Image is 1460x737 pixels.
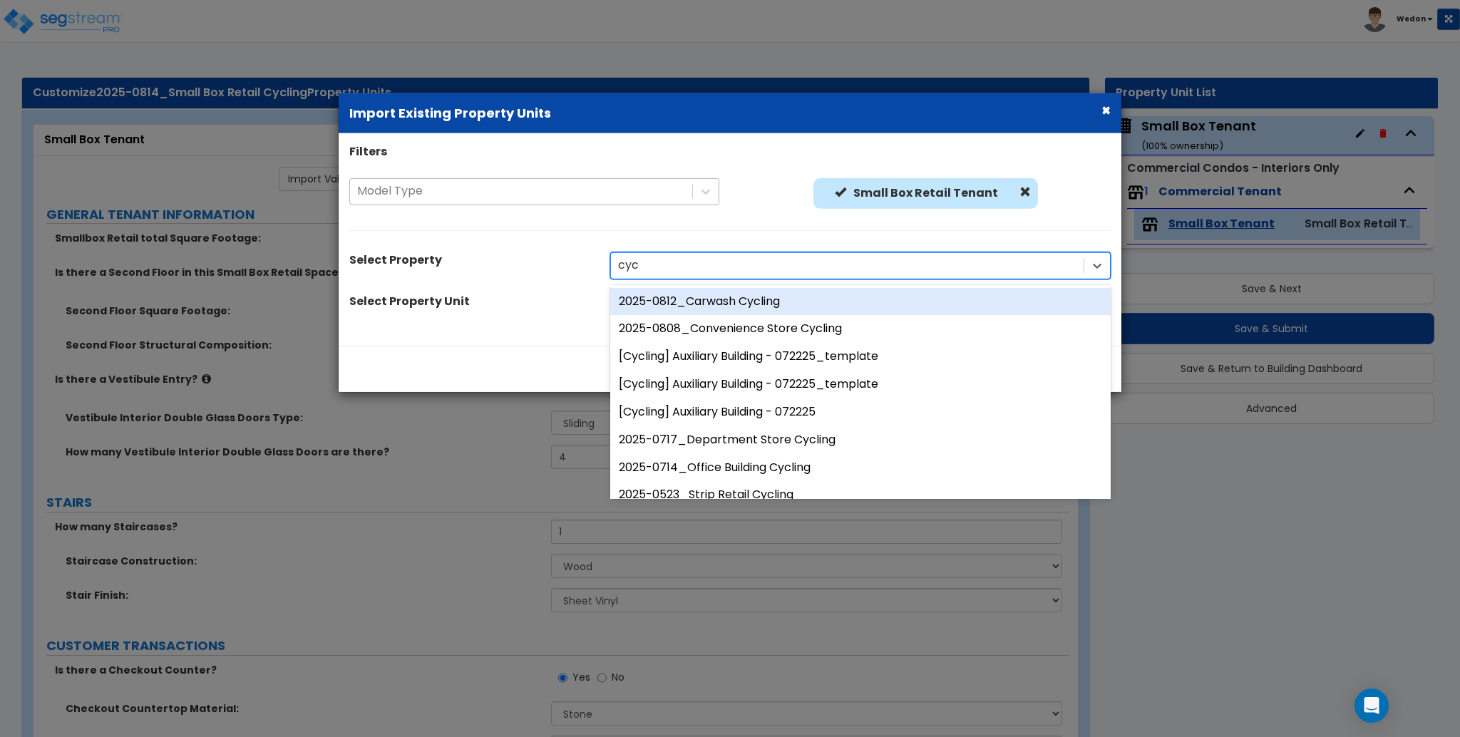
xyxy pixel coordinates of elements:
label: Filters [349,144,387,160]
div: 2025-0812_Carwash Cycling [610,287,1111,315]
div: 2025-0714_Office Building Cycling [610,453,1111,481]
b: Small Box Retail Tenant [853,185,998,201]
b: Import Existing Property Units [349,104,551,122]
div: Open Intercom Messenger [1354,689,1389,723]
label: Select Property [349,252,442,268]
div: [Cycling] Auxiliary Building - 072225 [610,398,1111,426]
div: 2025-0717_Department Store Cycling [610,426,1111,454]
label: Select Property Unit [349,293,470,309]
div: [Cycling] Auxiliary Building - 072225_template [610,343,1111,371]
button: × [1101,103,1111,118]
div: 2025-0808_Convenience Store Cycling [610,315,1111,343]
div: [Cycling] Auxiliary Building - 072225_template [610,371,1111,398]
div: 2025-0523_Strip Retail Cycling [610,481,1111,509]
